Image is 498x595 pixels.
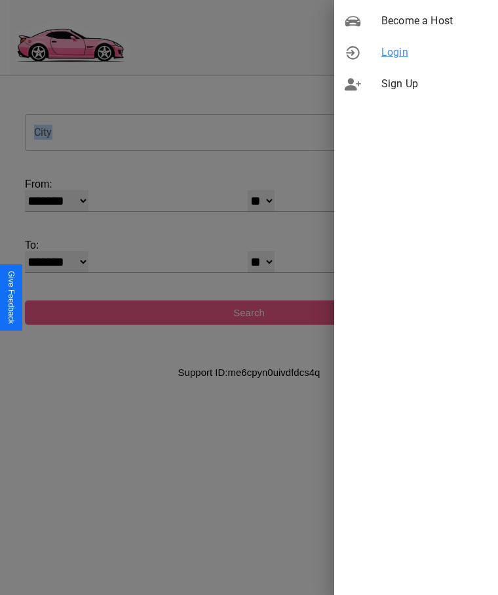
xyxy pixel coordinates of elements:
span: Sign Up [381,76,488,92]
span: Login [381,45,488,60]
div: Become a Host [334,5,498,37]
div: Sign Up [334,68,498,100]
div: Login [334,37,498,68]
div: Give Feedback [7,271,16,324]
span: Become a Host [381,13,488,29]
